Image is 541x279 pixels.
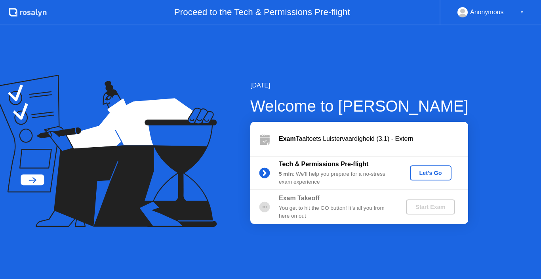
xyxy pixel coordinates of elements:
[279,134,468,144] div: Taaltoets Luistervaardigheid (3.1) - Extern
[279,170,393,186] div: : We’ll help you prepare for a no-stress exam experience
[470,7,504,17] div: Anonymous
[279,204,393,220] div: You get to hit the GO button! It’s all you from here on out
[250,94,469,118] div: Welcome to [PERSON_NAME]
[279,161,368,167] b: Tech & Permissions Pre-flight
[409,204,451,210] div: Start Exam
[279,171,293,177] b: 5 min
[250,81,469,90] div: [DATE]
[410,165,451,180] button: Let's Go
[279,195,320,201] b: Exam Takeoff
[520,7,524,17] div: ▼
[279,135,296,142] b: Exam
[406,199,455,214] button: Start Exam
[413,170,448,176] div: Let's Go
